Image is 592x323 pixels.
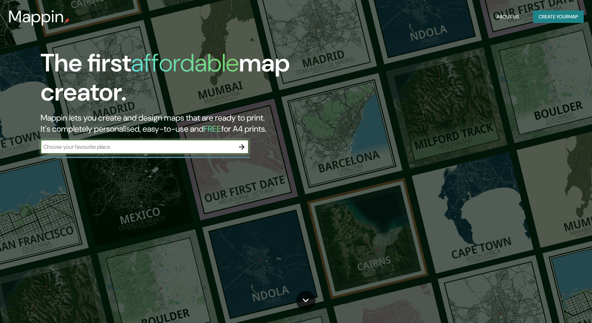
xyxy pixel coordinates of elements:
[8,7,64,26] h3: Mappin
[204,123,221,134] h5: FREE
[64,18,70,24] img: mappin-pin
[41,143,235,151] input: Choose your favourite place
[131,47,239,79] h1: affordable
[494,10,522,23] button: About Us
[41,112,337,134] h2: Mappin lets you create and design maps that are ready to print. It's completely personalised, eas...
[533,10,584,23] button: Create yourmap
[41,49,337,112] h1: The first map creator.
